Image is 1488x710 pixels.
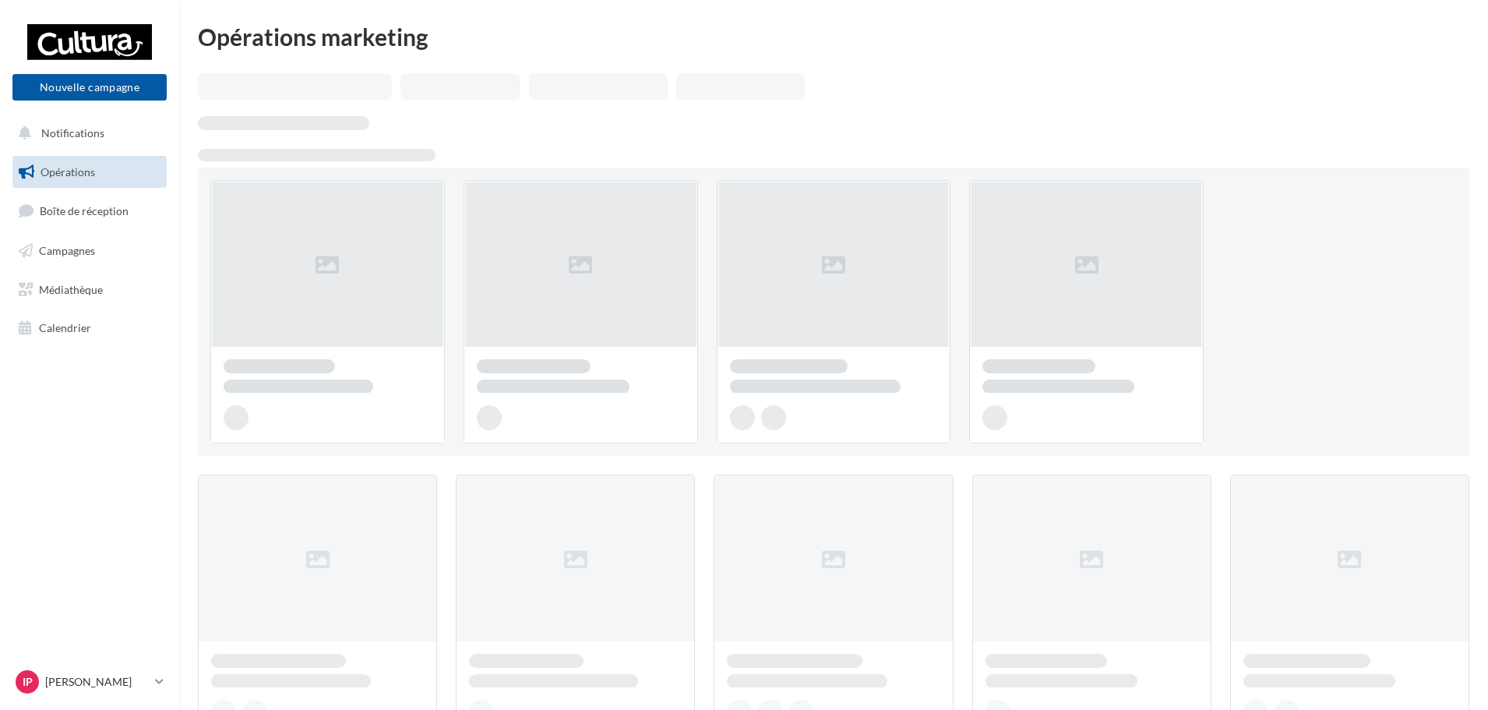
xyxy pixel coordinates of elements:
[9,156,170,189] a: Opérations
[12,74,167,101] button: Nouvelle campagne
[9,274,170,306] a: Médiathèque
[39,244,95,257] span: Campagnes
[9,117,164,150] button: Notifications
[9,194,170,228] a: Boîte de réception
[12,667,167,697] a: IP [PERSON_NAME]
[9,235,170,267] a: Campagnes
[40,204,129,217] span: Boîte de réception
[45,674,149,690] p: [PERSON_NAME]
[39,282,103,295] span: Médiathèque
[23,674,33,690] span: IP
[41,165,95,178] span: Opérations
[39,321,91,334] span: Calendrier
[198,25,1469,48] div: Opérations marketing
[9,312,170,344] a: Calendrier
[41,126,104,140] span: Notifications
